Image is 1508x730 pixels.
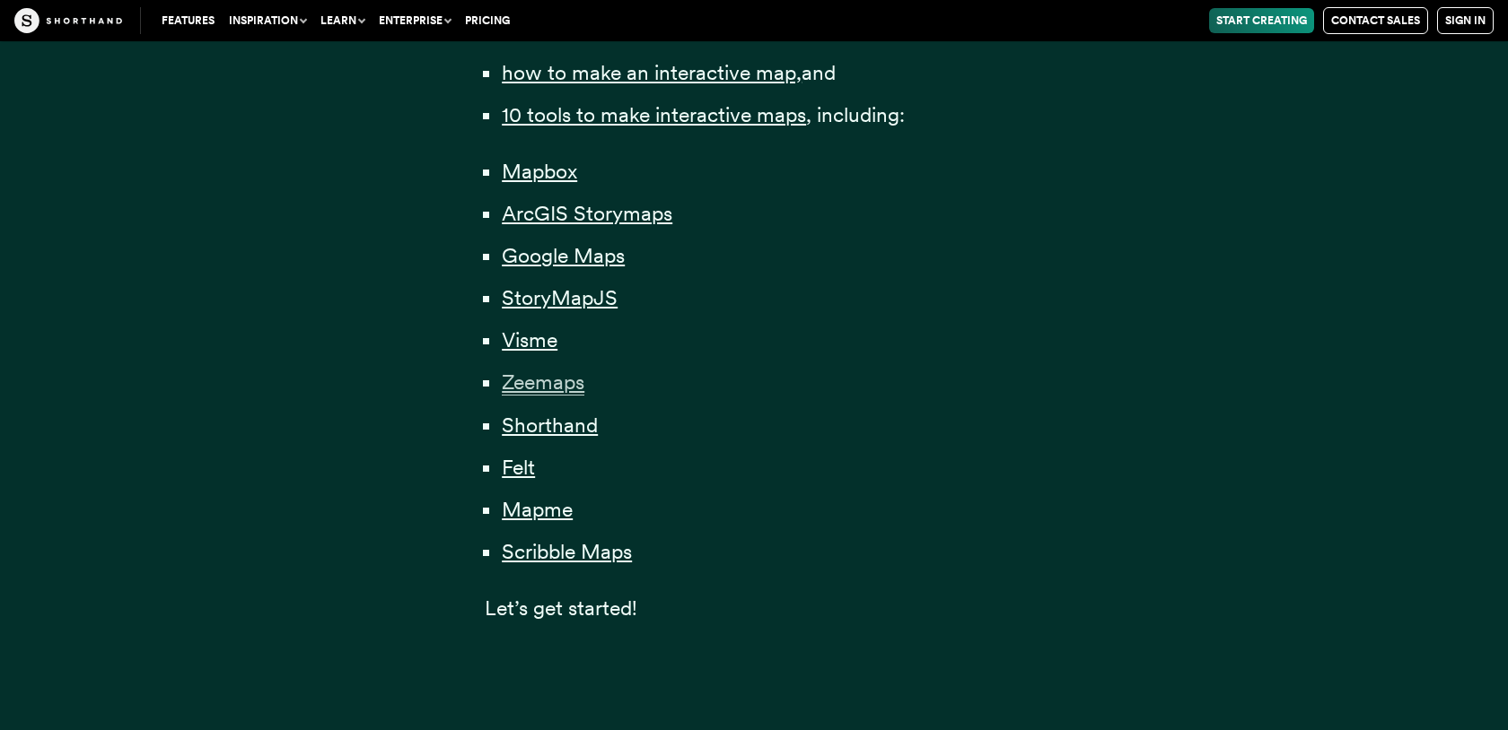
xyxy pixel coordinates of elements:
a: Sign in [1437,7,1494,34]
span: Zeemaps [502,369,584,395]
a: Visme [502,327,557,352]
button: Learn [313,8,372,33]
button: Enterprise [372,8,458,33]
img: The Craft [14,8,122,33]
a: Contact Sales [1323,7,1428,34]
a: Scribble Maps [502,539,632,564]
span: and [802,60,836,85]
a: Mapbox [502,159,577,184]
button: Inspiration [222,8,313,33]
a: StoryMapJS [502,285,618,310]
a: Start Creating [1209,8,1314,33]
span: , including: [806,102,905,127]
a: what an interactive map is [502,18,742,43]
a: Mapme [502,497,573,522]
a: Features [154,8,222,33]
a: how to make an interactive map, [502,60,802,85]
a: Zeemaps [502,369,584,395]
a: Google Maps [502,243,625,268]
a: ArcGIS Storymaps [502,201,672,226]
a: Felt [502,455,535,480]
a: Pricing [458,8,517,33]
span: Let’s get started! [485,595,637,621]
a: Shorthand [502,413,598,438]
a: 10 tools to make interactive maps [502,102,806,127]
